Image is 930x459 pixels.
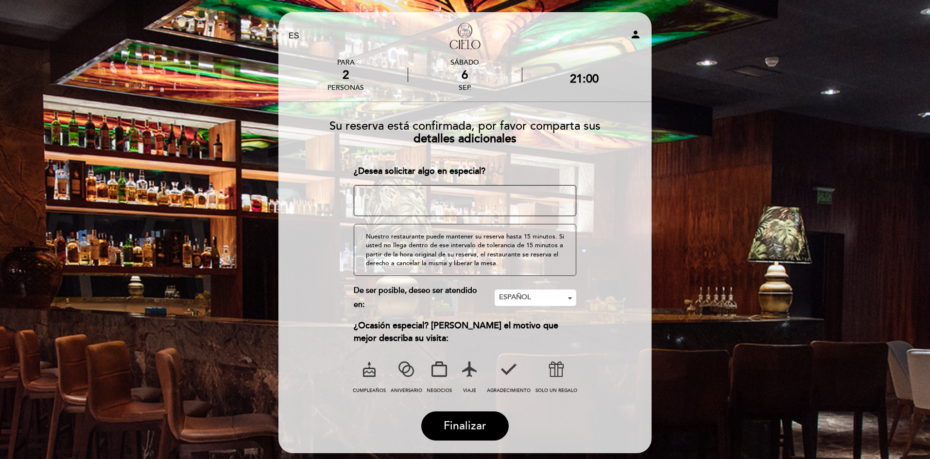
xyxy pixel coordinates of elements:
[408,58,521,67] div: sábado
[354,284,495,312] div: De ser posible, deseo ser atendido en:
[444,419,486,433] span: Finalizar
[327,84,364,92] div: personas
[487,388,531,393] span: AGRADECIMIENTO
[421,411,509,441] button: Finalizar
[391,388,422,393] span: ANIVERSARIO
[535,388,577,393] span: SOLO UN REGALO
[463,388,476,393] span: VIAJE
[408,84,521,92] div: sep.
[570,72,599,86] div: 21:00
[499,292,572,302] span: ESPAÑOL
[495,289,576,306] button: ESPAÑOL
[354,320,577,344] div: ¿Ocasión especial? [PERSON_NAME] el motivo que mejor describa su visita:
[327,68,364,82] div: 2
[427,388,452,393] span: NEGOCIOS
[327,58,364,67] div: PARA
[354,224,577,276] div: Nuestro restaurante puede mantener su reserva hasta 15 minutos. Si usted no llega dentro de ese i...
[413,132,517,146] b: detalles adicionales
[630,29,641,44] button: person
[404,23,526,50] a: Bar Cielo - [GEOGRAPHIC_DATA]
[408,68,521,82] div: 6
[353,388,386,393] span: CUMPLEAÑOS
[630,29,641,40] i: person
[354,165,577,178] div: ¿Desea solicitar algo en especial?
[329,119,601,133] span: Su reserva está confirmada, por favor comparta sus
